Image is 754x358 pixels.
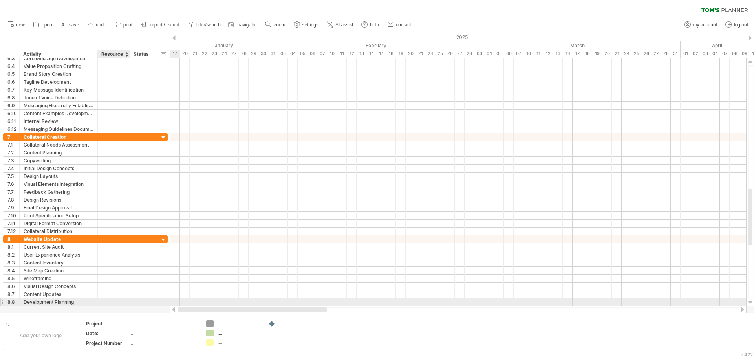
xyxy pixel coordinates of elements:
div: Wednesday, 2 April 2025 [690,50,700,58]
div: Friday, 4 April 2025 [710,50,720,58]
div: Brand Story Creation [24,70,93,78]
span: save [69,22,79,28]
div: 7.6 [7,180,19,188]
div: Thursday, 23 January 2025 [209,50,219,58]
div: Friday, 28 March 2025 [661,50,671,58]
div: Initial Design Concepts [24,165,93,172]
div: Wednesday, 5 February 2025 [298,50,307,58]
div: Project: [86,320,129,327]
div: Key Message Identification [24,86,93,94]
div: Monday, 3 March 2025 [474,50,484,58]
div: Thursday, 3 April 2025 [700,50,710,58]
div: 6.5 [7,70,19,78]
div: Website Update [24,235,93,243]
div: Design Layouts [24,173,93,180]
div: Friday, 31 January 2025 [268,50,278,58]
div: 8.7 [7,290,19,298]
div: .... [131,330,197,337]
div: 7.9 [7,204,19,211]
div: Content Inventory [24,259,93,266]
a: undo [85,20,109,30]
div: Monday, 10 February 2025 [327,50,337,58]
div: Thursday, 30 January 2025 [258,50,268,58]
div: Friday, 21 March 2025 [612,50,622,58]
div: Wednesday, 9 April 2025 [739,50,749,58]
div: Monday, 24 February 2025 [425,50,435,58]
div: Tuesday, 11 March 2025 [533,50,543,58]
span: open [42,22,52,28]
a: import / export [139,20,182,30]
div: 7.10 [7,212,19,219]
div: Tuesday, 18 February 2025 [386,50,396,58]
div: 8.5 [7,275,19,282]
div: Friday, 17 January 2025 [170,50,180,58]
div: Activity [23,50,93,58]
div: Monday, 31 March 2025 [671,50,681,58]
div: .... [131,320,197,327]
div: User Experience Analysis [24,251,93,259]
div: Thursday, 6 February 2025 [307,50,317,58]
div: Status [134,50,151,58]
div: Monday, 27 January 2025 [229,50,239,58]
div: .... [218,339,260,346]
div: v 422 [740,352,753,358]
a: zoom [263,20,287,30]
span: navigator [238,22,257,28]
div: Thursday, 6 March 2025 [504,50,514,58]
div: Friday, 7 February 2025 [317,50,327,58]
div: Internal Review [24,117,93,125]
div: .... [280,320,322,327]
div: Tuesday, 11 February 2025 [337,50,347,58]
span: zoom [274,22,285,28]
div: Tagline Development [24,78,93,86]
div: Friday, 7 March 2025 [514,50,523,58]
div: Tuesday, 4 February 2025 [288,50,298,58]
span: import / export [149,22,179,28]
div: 7.1 [7,141,19,149]
a: help [359,20,381,30]
div: 6.8 [7,94,19,101]
a: open [31,20,55,30]
div: Tuesday, 25 February 2025 [435,50,445,58]
div: Monday, 20 January 2025 [180,50,190,58]
span: log out [734,22,748,28]
span: undo [96,22,106,28]
div: Tuesday, 8 April 2025 [730,50,739,58]
div: Visual Elements Integration [24,180,93,188]
div: Copywriting [24,157,93,164]
div: Feedback Gathering [24,188,93,196]
div: Visual Design Concepts [24,283,93,290]
a: new [5,20,27,30]
div: 7.8 [7,196,19,204]
div: Development Planning [24,298,93,306]
div: Wednesday, 12 February 2025 [347,50,357,58]
div: 6.3 [7,55,19,62]
div: 8.2 [7,251,19,259]
div: Tone of Voice Definition [24,94,93,101]
a: log out [723,20,750,30]
div: Friday, 14 February 2025 [366,50,376,58]
div: Monday, 3 February 2025 [278,50,288,58]
div: Monday, 24 March 2025 [622,50,631,58]
div: 8.8 [7,298,19,306]
div: 8.6 [7,283,19,290]
div: Wednesday, 26 February 2025 [445,50,455,58]
div: 7 [7,133,19,141]
div: 6.7 [7,86,19,94]
a: my account [683,20,719,30]
div: Thursday, 13 March 2025 [553,50,563,58]
div: Messaging Guidelines Documentation [24,125,93,133]
div: Final Design Approval [24,204,93,211]
div: February 2025 [278,41,474,50]
div: 7.11 [7,220,19,227]
div: 7.12 [7,228,19,235]
span: filter/search [196,22,221,28]
span: help [370,22,379,28]
div: Value Proposition Crafting [24,62,93,70]
div: Thursday, 20 March 2025 [602,50,612,58]
div: 7.7 [7,188,19,196]
div: Content Planning [24,149,93,156]
a: AI assist [325,20,355,30]
a: contact [385,20,414,30]
div: Core Message Development [24,55,93,62]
